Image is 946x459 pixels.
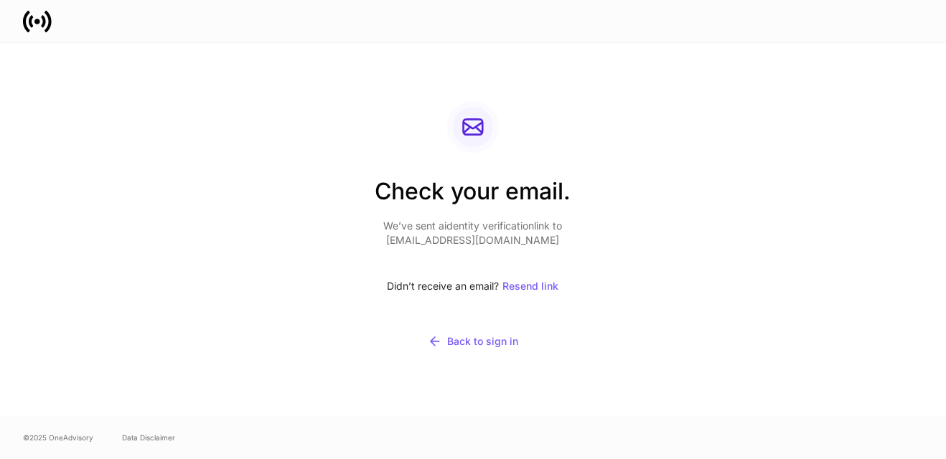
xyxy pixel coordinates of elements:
h2: Check your email. [375,176,571,219]
button: Back to sign in [375,325,571,358]
p: We’ve sent a identity verification link to [EMAIL_ADDRESS][DOMAIN_NAME] [375,219,571,247]
span: © 2025 OneAdvisory [23,432,93,443]
button: Resend link [502,270,559,302]
a: Data Disclaimer [122,432,175,443]
div: Back to sign in [428,334,519,349]
div: Resend link [502,281,558,291]
div: Didn’t receive an email? [375,270,571,302]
